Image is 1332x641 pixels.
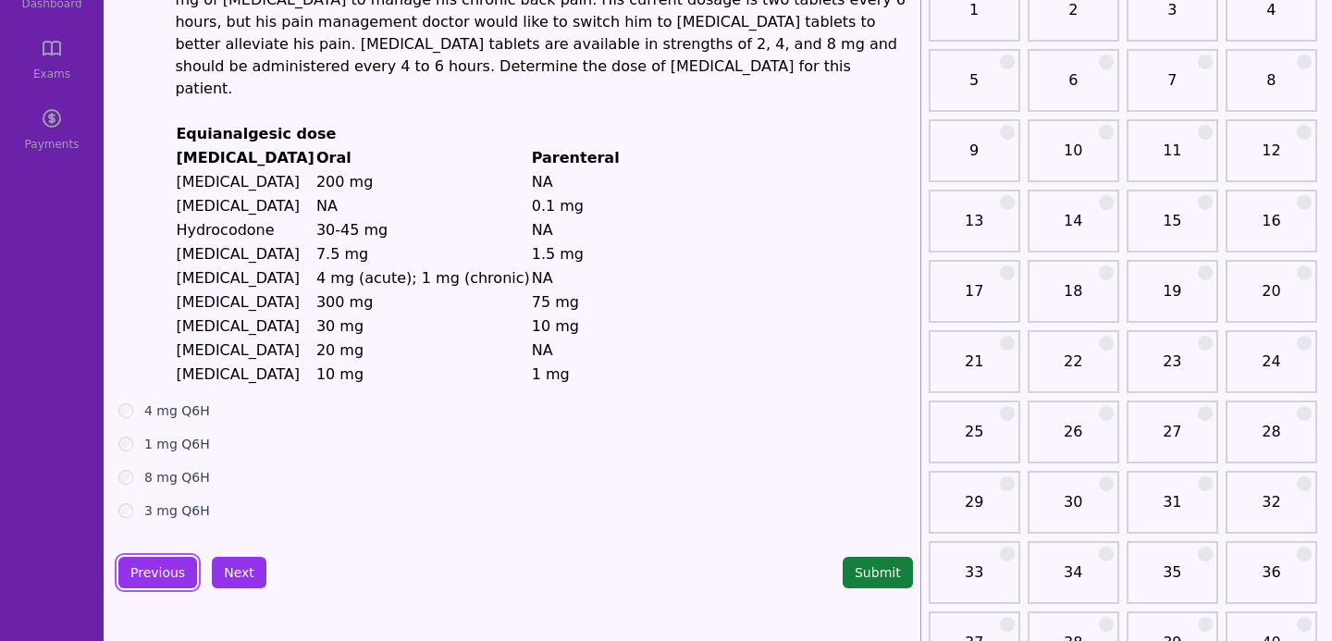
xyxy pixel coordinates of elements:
strong: [MEDICAL_DATA] [176,149,314,166]
span: NA [316,197,338,215]
a: 13 [934,210,1015,247]
span: NA [532,269,553,287]
span: 1.5 mg [532,245,584,263]
a: 28 [1231,421,1312,458]
span: 7.5 mg [316,245,368,263]
a: 30 [1033,491,1114,528]
span: [MEDICAL_DATA] [176,341,300,359]
span: 30-45 mg [316,221,388,239]
label: 1 mg Q6H [144,435,210,453]
span: 4 mg (acute); 1 mg (chronic) [316,269,530,287]
a: 15 [1132,210,1213,247]
a: 16 [1231,210,1312,247]
span: 0.1 mg [532,197,584,215]
span: [MEDICAL_DATA] [176,269,300,287]
span: [MEDICAL_DATA] [176,317,300,335]
span: 10 mg [532,317,579,335]
a: 17 [934,280,1015,317]
a: 6 [1033,69,1114,106]
span: [MEDICAL_DATA] [176,365,300,383]
span: 200 mg [316,173,373,191]
a: 18 [1033,280,1114,317]
a: 12 [1231,140,1312,177]
span: 300 mg [316,293,373,311]
a: 7 [1132,69,1213,106]
strong: Parenteral [532,149,620,166]
button: Next [212,557,266,588]
span: 10 mg [316,365,364,383]
a: 11 [1132,140,1213,177]
span: 75 mg [532,293,579,311]
a: 24 [1231,351,1312,388]
a: 14 [1033,210,1114,247]
a: 31 [1132,491,1213,528]
a: 21 [934,351,1015,388]
span: [MEDICAL_DATA] [176,245,300,263]
a: 10 [1033,140,1114,177]
a: 29 [934,491,1015,528]
a: 8 [1231,69,1312,106]
span: [MEDICAL_DATA] [176,173,300,191]
strong: Oral [316,149,351,166]
label: 3 mg Q6H [144,501,210,520]
span: NA [532,341,553,359]
span: 30 mg [316,317,364,335]
button: Previous [118,557,197,588]
strong: Equianalgesic dose [176,125,336,142]
a: 23 [1132,351,1213,388]
a: 9 [934,140,1015,177]
a: 34 [1033,561,1114,598]
a: 22 [1033,351,1114,388]
a: 25 [934,421,1015,458]
a: 20 [1231,280,1312,317]
span: 1 mg [532,365,570,383]
span: 20 mg [316,341,364,359]
a: 19 [1132,280,1213,317]
a: 36 [1231,561,1312,598]
a: 26 [1033,421,1114,458]
span: [MEDICAL_DATA] [176,293,300,311]
span: Hydrocodone [176,221,274,239]
a: 27 [1132,421,1213,458]
span: NA [532,173,553,191]
span: NA [532,221,553,239]
label: 4 mg Q6H [144,401,210,420]
a: 5 [934,69,1015,106]
a: 32 [1231,491,1312,528]
a: 33 [934,561,1015,598]
a: 35 [1132,561,1213,598]
label: 8 mg Q6H [144,468,210,487]
span: [MEDICAL_DATA] [176,197,300,215]
button: Submit [843,557,913,588]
